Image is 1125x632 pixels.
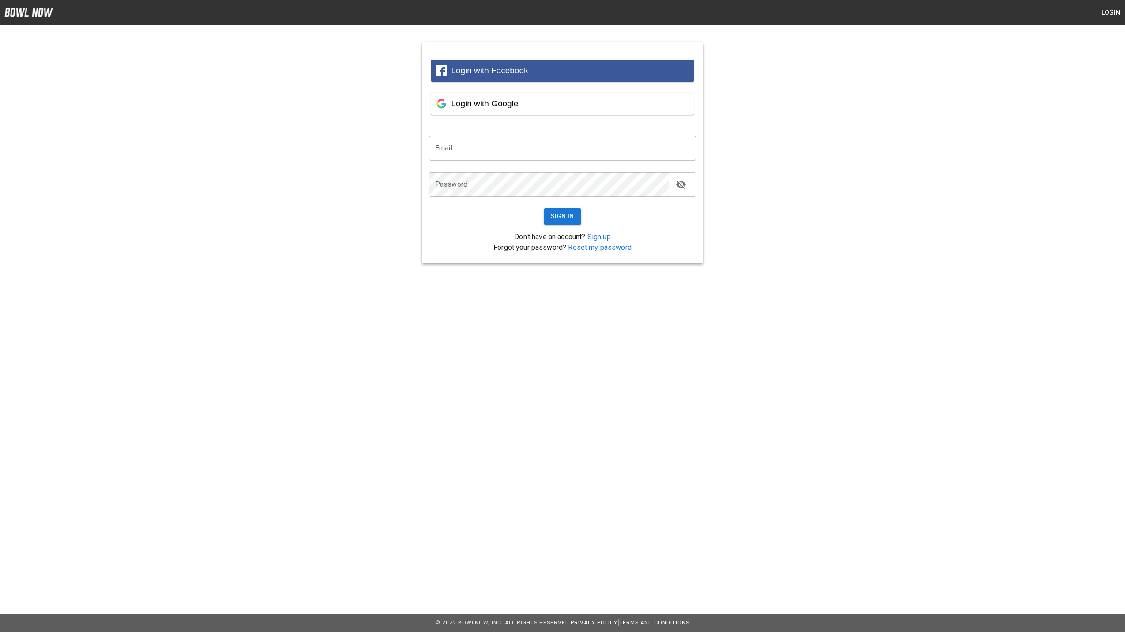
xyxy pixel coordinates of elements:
[571,620,617,626] a: Privacy Policy
[587,233,611,241] a: Sign up
[672,176,690,193] button: toggle password visibility
[544,208,581,225] button: Sign In
[1097,4,1125,21] button: Login
[436,620,571,626] span: © 2022 BowlNow, Inc. All Rights Reserved.
[568,243,632,252] a: Reset my password
[431,60,694,82] button: Login with Facebook
[619,620,689,626] a: Terms and Conditions
[429,242,696,253] p: Forgot your password?
[431,93,694,115] button: Login with Google
[429,232,696,242] p: Don't have an account?
[451,99,518,108] span: Login with Google
[4,8,53,17] img: logo
[451,66,528,75] span: Login with Facebook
